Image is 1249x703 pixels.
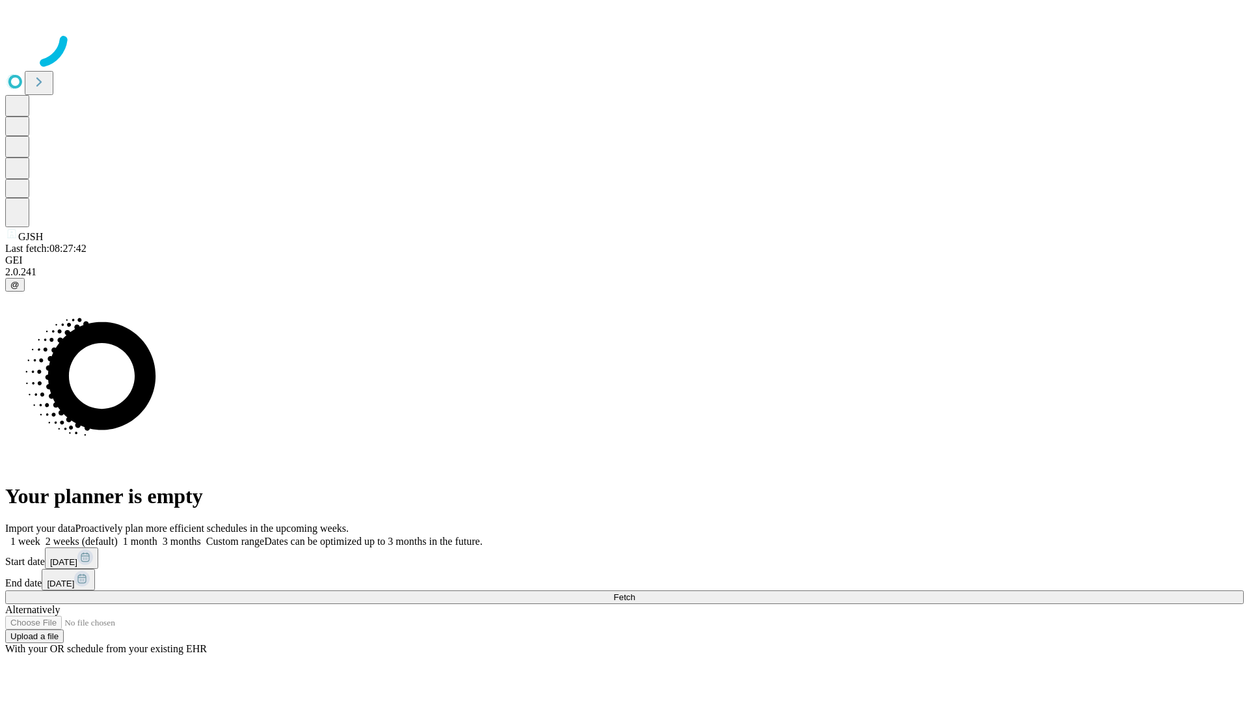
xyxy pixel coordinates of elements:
[45,547,98,569] button: [DATE]
[5,484,1244,508] h1: Your planner is empty
[10,280,20,290] span: @
[5,523,75,534] span: Import your data
[5,243,87,254] span: Last fetch: 08:27:42
[613,592,635,602] span: Fetch
[5,278,25,292] button: @
[5,629,64,643] button: Upload a file
[46,536,118,547] span: 2 weeks (default)
[50,557,77,567] span: [DATE]
[5,590,1244,604] button: Fetch
[123,536,157,547] span: 1 month
[264,536,482,547] span: Dates can be optimized up to 3 months in the future.
[163,536,201,547] span: 3 months
[5,255,1244,266] div: GEI
[5,604,60,615] span: Alternatively
[75,523,349,534] span: Proactively plan more efficient schedules in the upcoming weeks.
[5,569,1244,590] div: End date
[18,231,43,242] span: GJSH
[5,643,207,654] span: With your OR schedule from your existing EHR
[42,569,95,590] button: [DATE]
[47,579,74,588] span: [DATE]
[5,547,1244,569] div: Start date
[5,266,1244,278] div: 2.0.241
[206,536,264,547] span: Custom range
[10,536,40,547] span: 1 week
